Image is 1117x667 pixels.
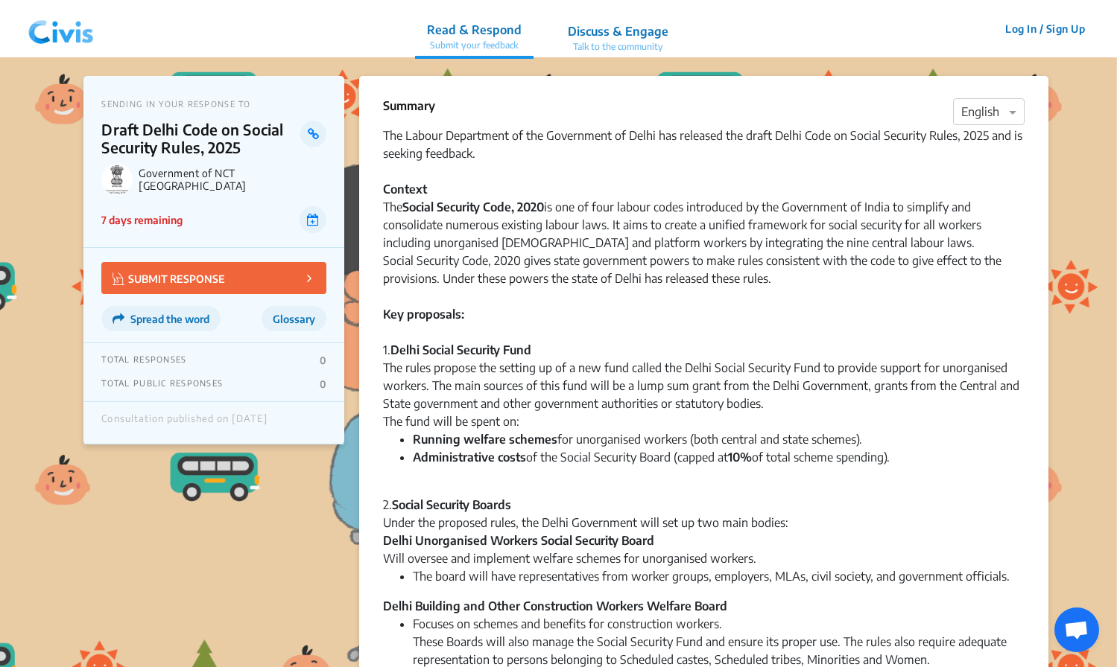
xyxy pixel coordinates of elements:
[1054,607,1099,652] div: Open chat
[101,354,186,366] p: TOTAL RESPONSES
[320,354,326,366] p: 0
[101,121,300,156] p: Draft Delhi Code on Social Security Rules, 2025
[139,167,326,192] p: Government of NCT [GEOGRAPHIC_DATA]
[383,97,435,115] p: Summary
[383,514,1024,549] div: Under the proposed rules, the Delhi Government will set up two main bodies:
[402,200,544,214] strong: Social Security Code, 2020
[392,497,511,512] strong: Social Security Boards
[113,269,225,287] p: SUBMIT RESPONSE
[101,164,133,195] img: Government of NCT Delhi logo
[383,252,1024,287] div: Social Security Code, 2020 gives state government powers to make rules consistent with the code t...
[383,496,1024,514] div: 2.
[383,305,1024,359] div: 1.
[383,533,654,548] strong: Delhi Unorganised Workers Social Security Board
[383,359,1024,412] div: The rules propose the setting up of a new fund called the Delhi Social Security Fund to provide s...
[413,432,557,447] strong: Running welfare schemes
[22,7,100,51] img: navlogo.png
[113,272,124,285] img: Vector.jpg
[568,40,668,54] p: Talk to the community
[130,313,209,325] span: Spread the word
[390,342,531,357] strong: Delhi Social Security Fund
[101,212,183,228] p: 7 days remaining
[427,39,522,52] p: Submit your feedback
[568,22,668,40] p: Discuss & Engage
[383,127,1024,162] div: The Labour Department of the Government of Delhi has released the draft Delhi Code on Social Secu...
[101,99,326,109] p: SENDING IN YOUR RESPONSE TO
[413,448,1024,484] li: of the Social Security Board (capped at of total scheme spending).
[383,198,1024,252] div: The is one of four labour codes introduced by the Government of India to simplify and consolidate...
[273,313,315,325] span: Glossary
[383,182,427,197] strong: Context
[413,567,1024,585] li: The board will have representatives from worker groups, employers, MLAs, civil society, and gover...
[413,450,526,465] strong: Administrative costs
[101,378,223,390] p: TOTAL PUBLIC RESPONSES
[262,306,326,331] button: Glossary
[101,262,326,294] button: SUBMIT RESPONSE
[728,450,752,465] strong: 10%
[320,378,326,390] p: 0
[383,599,727,613] strong: Delhi Building and Other Construction Workers Welfare Board
[413,430,1024,448] li: for unorganised workers (both central and state schemes).
[101,306,221,331] button: Spread the word
[427,21,522,39] p: Read & Respond
[383,412,1024,430] div: The fund will be spent on:
[996,17,1095,40] button: Log In / Sign Up
[383,307,464,339] strong: Key proposals:
[101,413,267,433] div: Consultation published on [DATE]
[383,549,1024,567] div: Will oversee and implement welfare schemes for unorganised workers.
